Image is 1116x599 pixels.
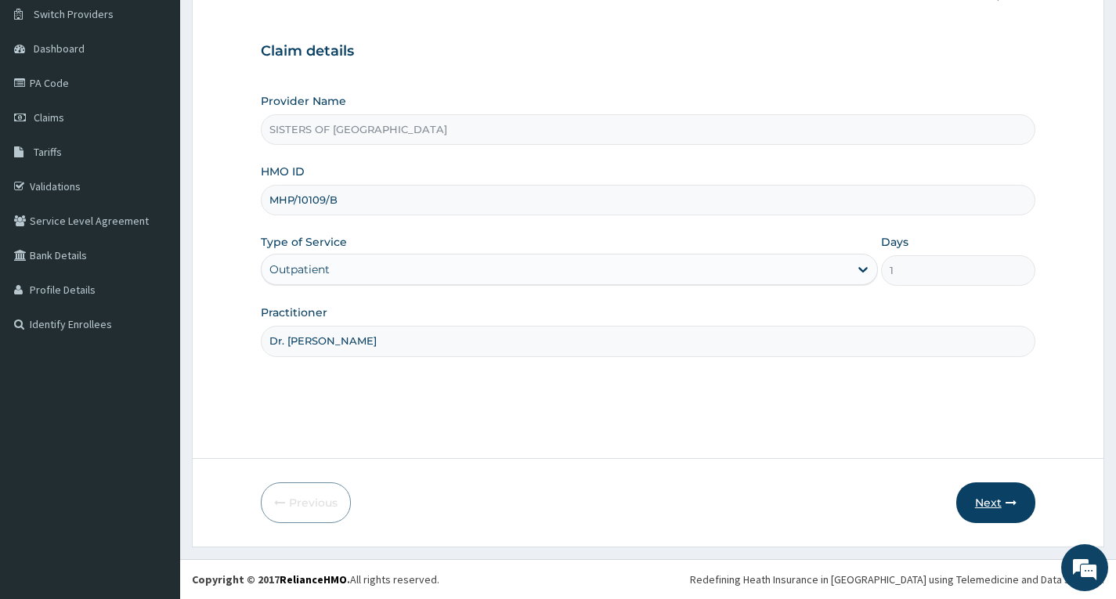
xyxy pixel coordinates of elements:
[956,482,1035,523] button: Next
[34,7,114,21] span: Switch Providers
[8,428,298,482] textarea: Type your message and hit 'Enter'
[34,110,64,124] span: Claims
[690,572,1104,587] div: Redefining Heath Insurance in [GEOGRAPHIC_DATA] using Telemedicine and Data Science!
[261,164,305,179] label: HMO ID
[257,8,294,45] div: Minimize live chat window
[261,185,1035,215] input: Enter HMO ID
[269,262,330,277] div: Outpatient
[81,88,263,108] div: Chat with us now
[29,78,63,117] img: d_794563401_company_1708531726252_794563401
[261,482,351,523] button: Previous
[180,559,1116,599] footer: All rights reserved.
[261,305,327,320] label: Practitioner
[261,326,1035,356] input: Enter Name
[261,43,1035,60] h3: Claim details
[34,41,85,56] span: Dashboard
[261,93,346,109] label: Provider Name
[91,197,216,355] span: We're online!
[261,234,347,250] label: Type of Service
[280,572,347,586] a: RelianceHMO
[881,234,908,250] label: Days
[192,572,350,586] strong: Copyright © 2017 .
[34,145,62,159] span: Tariffs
